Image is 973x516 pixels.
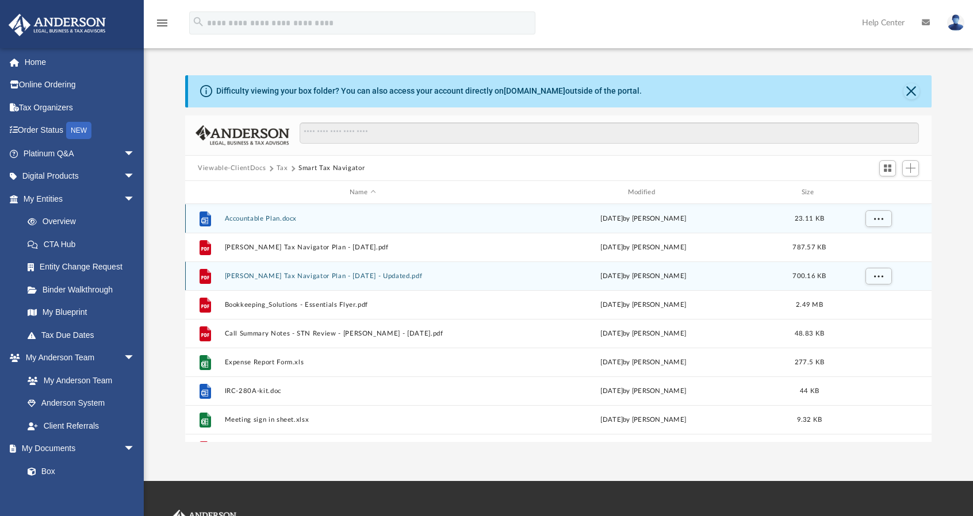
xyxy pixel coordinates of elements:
[16,256,152,279] a: Entity Change Request
[505,271,782,282] div: [DATE] by [PERSON_NAME]
[797,417,822,423] span: 9.32 KB
[16,278,152,301] a: Binder Walkthrough
[795,330,824,337] span: 48.83 KB
[225,416,501,423] button: Meeting sign in sheet.xlsx
[865,268,892,285] button: More options
[124,142,147,165] span: arrow_drop_down
[225,359,501,366] button: Expense Report Form.xls
[5,14,109,36] img: Anderson Advisors Platinum Portal
[124,346,147,370] span: arrow_drop_down
[792,273,826,279] span: 700.16 KB
[8,119,152,143] a: Order StatusNEW
[300,122,919,144] input: Search files and folders
[16,414,147,437] a: Client Referrals
[185,204,932,442] div: grid
[190,187,219,198] div: id
[66,122,91,139] div: NEW
[216,85,642,97] div: Difficulty viewing your box folder? You can also access your account directly on outside of the p...
[225,301,501,309] button: Bookkeeping_Solutions - Essentials Flyer.pdf
[795,359,824,365] span: 277.5 KB
[787,187,833,198] div: Size
[505,300,782,310] div: [DATE] by [PERSON_NAME]
[8,187,152,210] a: My Entitiesarrow_drop_down
[225,215,501,222] button: Accountable Plan.docx
[8,51,152,74] a: Home
[879,160,897,176] button: Switch to Grid View
[225,244,501,251] button: [PERSON_NAME] Tax Navigator Plan - [DATE].pdf
[792,244,826,251] span: 787.57 KB
[903,83,920,99] button: Close
[947,14,964,31] img: User Pic
[224,187,500,198] div: Name
[795,215,824,222] span: 23.11 KB
[225,387,501,395] button: IRC-280A-kit.doc
[198,163,266,174] button: Viewable-ClientDocs
[124,187,147,211] span: arrow_drop_down
[505,415,782,425] div: [DATE] by [PERSON_NAME]
[16,392,147,415] a: Anderson System
[8,165,152,188] a: Digital Productsarrow_drop_down
[505,242,782,253] div: [DATE] by [PERSON_NAME]
[8,142,152,165] a: Platinum Q&Aarrow_drop_down
[8,96,152,119] a: Tax Organizers
[192,16,205,28] i: search
[298,163,365,174] button: Smart Tax Navigator
[16,460,141,483] a: Box
[504,86,565,95] a: [DOMAIN_NAME]
[902,160,920,176] button: Add
[837,187,918,198] div: id
[505,214,782,224] div: [DATE] by [PERSON_NAME]
[225,330,501,337] button: Call Summary Notes - STN Review - [PERSON_NAME] - [DATE].pdf
[16,233,152,256] a: CTA Hub
[277,163,288,174] button: Tax
[124,437,147,461] span: arrow_drop_down
[505,357,782,368] div: [DATE] by [PERSON_NAME]
[8,74,152,97] a: Online Ordering
[865,210,892,228] button: More options
[796,302,823,308] span: 2.49 MB
[800,388,819,394] span: 44 KB
[155,16,169,30] i: menu
[155,22,169,30] a: menu
[505,329,782,339] div: [DATE] by [PERSON_NAME]
[505,187,782,198] div: Modified
[16,210,152,233] a: Overview
[16,301,147,324] a: My Blueprint
[8,437,147,460] a: My Documentsarrow_drop_down
[124,165,147,188] span: arrow_drop_down
[505,386,782,396] div: [DATE] by [PERSON_NAME]
[225,272,501,280] button: [PERSON_NAME] Tax Navigator Plan - [DATE] - Updated.pdf
[8,346,147,369] a: My Anderson Teamarrow_drop_down
[16,324,152,346] a: Tax Due Dates
[16,369,141,392] a: My Anderson Team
